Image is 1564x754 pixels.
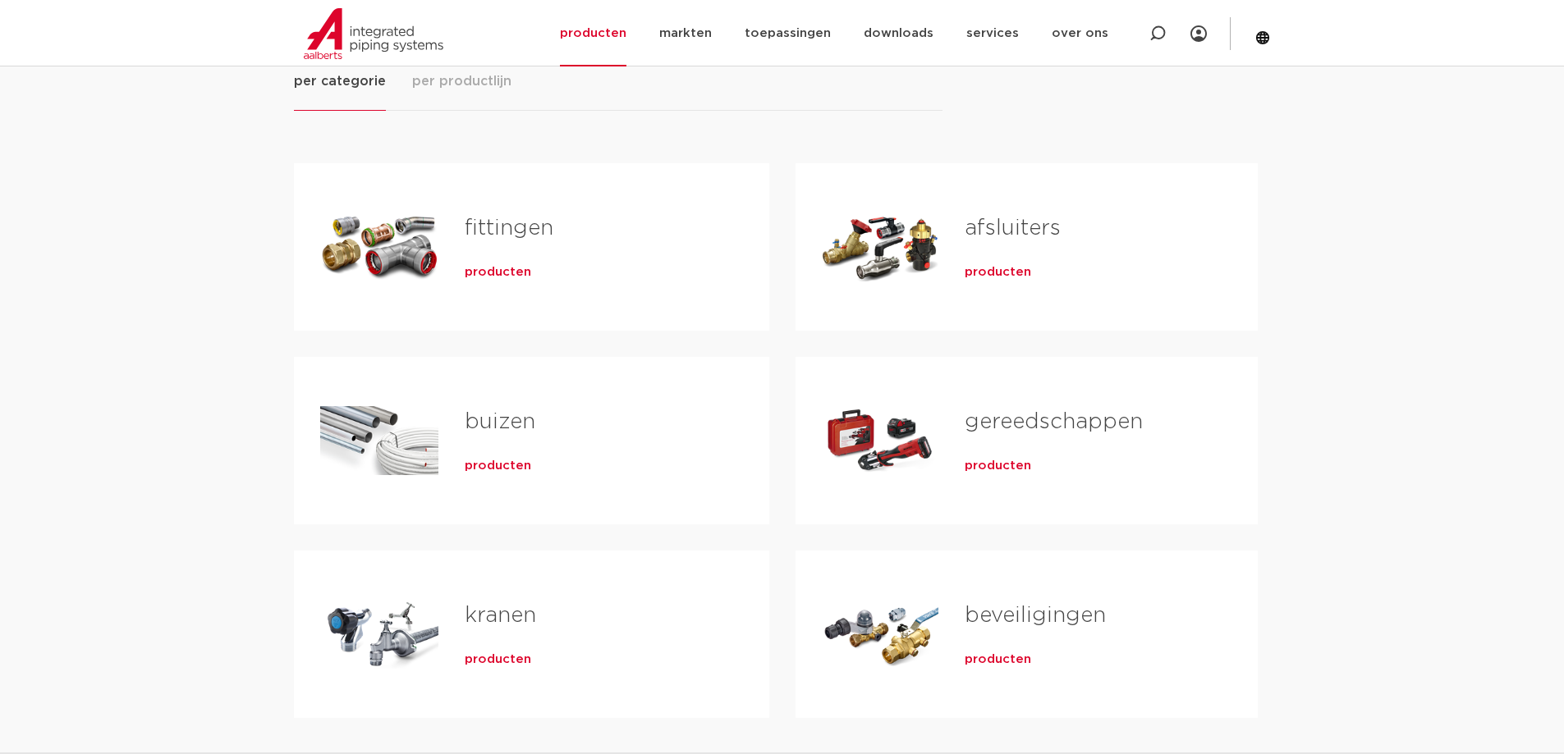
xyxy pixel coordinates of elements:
span: per productlijn [412,71,511,91]
a: buizen [465,411,535,432]
a: producten [965,651,1031,668]
a: producten [965,264,1031,281]
a: beveiligingen [965,605,1106,626]
a: gereedschappen [965,411,1143,432]
a: fittingen [465,217,553,239]
span: per categorie [294,71,386,91]
a: afsluiters [965,217,1061,239]
a: producten [465,651,531,668]
a: producten [465,264,531,281]
a: kranen [465,605,536,626]
a: producten [465,458,531,474]
a: producten [965,458,1031,474]
div: Tabs. Open items met enter of spatie, sluit af met escape en navigeer met de pijltoetsen. [294,71,1271,744]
